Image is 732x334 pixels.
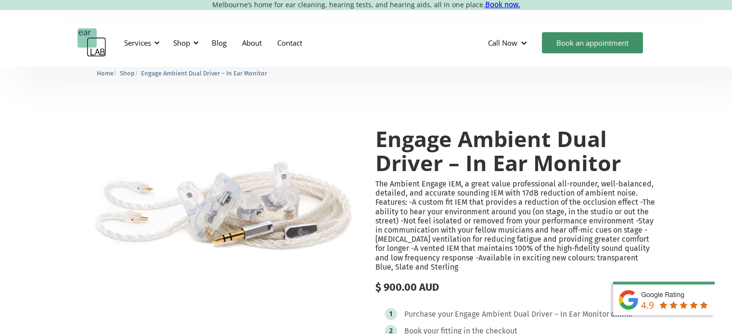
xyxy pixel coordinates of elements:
span: Shop [120,70,135,77]
li: 〉 [97,68,120,78]
a: open lightbox [77,108,357,294]
a: Contact [270,29,310,57]
div: Call Now [480,28,537,57]
a: Book an appointment [542,32,643,53]
span: Engage Ambient Dual Driver – In Ear Monitor [141,70,267,77]
p: The Ambient Engage IEM, a great value professional all-rounder, well-balanced, detailed, and accu... [375,179,655,272]
div: Purchase your [404,309,453,319]
h1: Engage Ambient Dual Driver – In Ear Monitor [375,127,655,174]
div: 1 [389,310,392,318]
li: 〉 [120,68,141,78]
a: Engage Ambient Dual Driver – In Ear Monitor [141,68,267,77]
div: Engage Ambient Dual Driver – In Ear Monitor [455,309,609,319]
div: Shop [173,38,190,48]
div: Services [118,28,163,57]
img: Engage Ambient Dual Driver – In Ear Monitor [77,108,357,294]
div: Shop [167,28,202,57]
div: Call Now [488,38,517,48]
div: $ 900.00 AUD [375,281,655,294]
a: home [77,28,106,57]
a: Home [97,68,114,77]
a: Blog [204,29,234,57]
div: Services [124,38,151,48]
a: About [234,29,270,57]
a: Shop [120,68,135,77]
span: Home [97,70,114,77]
